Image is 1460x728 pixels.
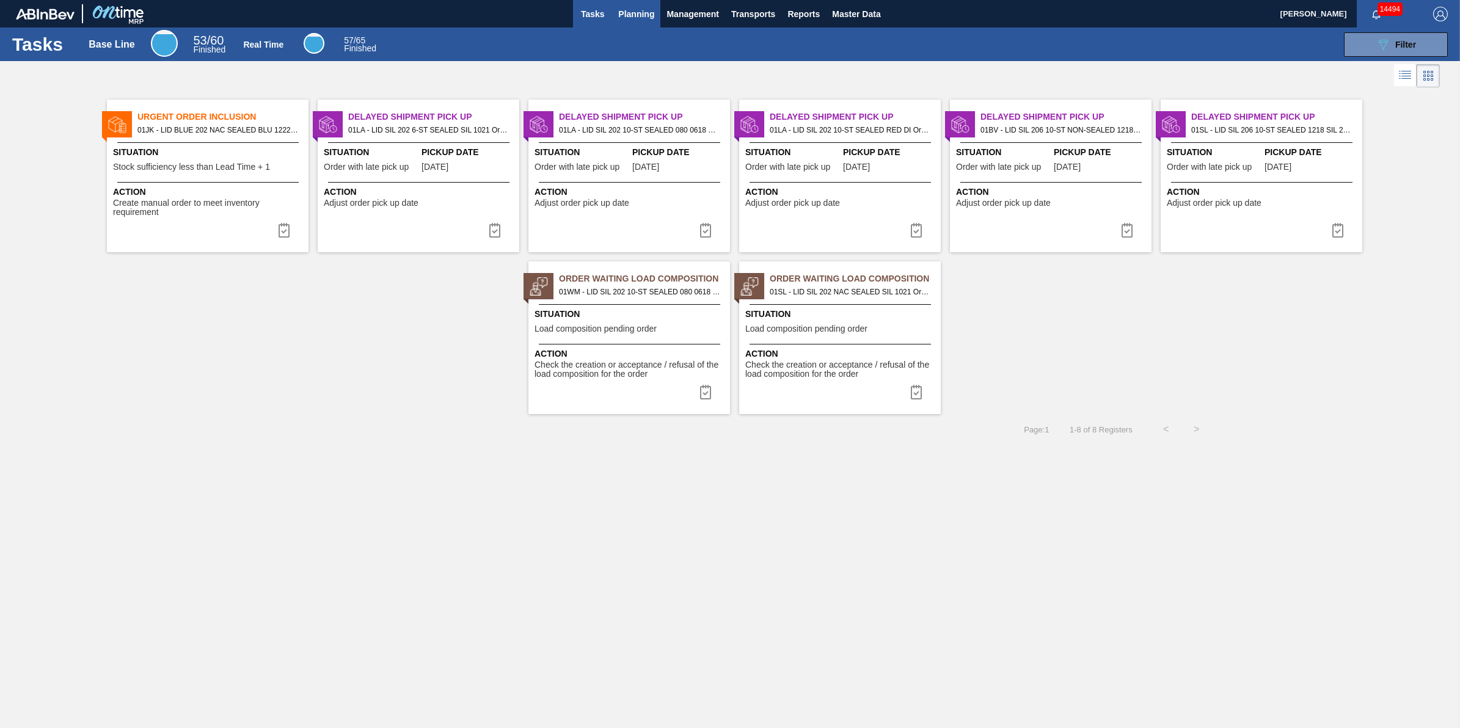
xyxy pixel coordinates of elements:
[344,43,376,53] span: Finished
[1395,40,1416,49] span: Filter
[843,162,870,172] span: 09/24/2025
[951,115,969,134] img: status
[787,7,820,21] span: Reports
[12,37,71,51] h1: Tasks
[535,348,727,360] span: Action
[980,111,1152,123] span: Delayed Shipment Pick Up
[1054,146,1148,159] span: Pickup Date
[691,218,720,242] div: Complete task: 6968698
[745,146,840,159] span: Situation
[740,277,759,296] img: status
[745,162,830,172] span: Order with late pick up
[324,198,418,208] span: Adjust order pick up date
[1433,7,1448,21] img: Logout
[832,7,880,21] span: Master Data
[535,162,619,172] span: Order with late pick up
[632,146,727,159] span: Pickup Date
[1191,123,1352,137] span: 01SL - LID SIL 206 10-ST SEALED 1218 SIL 2018 O Order - 786842
[559,123,720,137] span: 01LA - LID SIL 202 10-ST SEALED 080 0618 ULT 06 Order - 786830
[277,223,291,238] img: icon-task complete
[1167,146,1261,159] span: Situation
[956,146,1051,159] span: Situation
[745,348,938,360] span: Action
[269,218,299,242] button: icon-task complete
[902,218,931,242] div: Complete task: 6968699
[480,218,509,242] div: Complete task: 6968697
[1167,162,1252,172] span: Order with late pick up
[113,186,305,198] span: Action
[269,218,299,242] div: Complete task: 6973017
[113,198,305,217] span: Create manual order to meet inventory requirement
[1181,414,1212,445] button: >
[348,123,509,137] span: 01LA - LID SIL 202 6-ST SEALED SIL 1021 Order - 786828
[559,111,730,123] span: Delayed Shipment Pick Up
[691,380,720,404] button: icon-task complete
[151,30,178,57] div: Base Line
[193,34,206,47] span: 53
[770,272,941,285] span: Order Waiting Load Composition
[956,186,1148,198] span: Action
[1120,223,1134,238] img: icon-task complete
[344,35,354,45] span: 57
[1112,218,1142,242] div: Complete task: 6968712
[770,123,931,137] span: 01LA - LID SIL 202 10-ST SEALED RED DI Order - 786831
[770,285,931,299] span: 01SL - LID SIL 202 NAC SEALED SIL 1021 Order - 790906
[770,111,941,123] span: Delayed Shipment Pick Up
[137,111,308,123] span: Urgent Order Inclusion
[559,285,720,299] span: 01WM - LID SIL 202 10-ST SEALED 080 0618 ULT 06 Order - 787667
[422,146,516,159] span: Pickup Date
[324,146,418,159] span: Situation
[902,380,931,404] div: Complete task: 6970467
[243,40,283,49] div: Real Time
[745,186,938,198] span: Action
[1024,425,1049,434] span: Page : 1
[1151,414,1181,445] button: <
[535,198,629,208] span: Adjust order pick up date
[745,360,938,379] span: Check the creation or acceptance / refusal of the load composition for the order
[740,115,759,134] img: status
[1191,111,1362,123] span: Delayed Shipment Pick Up
[745,198,840,208] span: Adjust order pick up date
[666,7,719,21] span: Management
[535,360,727,379] span: Check the creation or acceptance / refusal of the load composition for the order
[1357,5,1396,23] button: Notifications
[137,123,299,137] span: 01JK - LID BLUE 202 NAC SEALED BLU 1222 MCC EPOXY
[108,115,126,134] img: status
[113,146,305,159] span: Situation
[909,223,924,238] img: icon-task complete
[731,7,775,21] span: Transports
[535,146,629,159] span: Situation
[1323,218,1352,242] button: icon-task complete
[1054,162,1081,172] span: 09/24/2025
[745,308,938,321] span: Situation
[1378,2,1403,16] span: 14494
[980,123,1142,137] span: 01BV - LID SIL 206 10-ST NON-SEALED 1218 GRN 20 Order - 788278
[319,115,337,134] img: status
[1167,186,1359,198] span: Action
[618,7,654,21] span: Planning
[530,277,548,296] img: status
[535,308,727,321] span: Situation
[698,385,713,399] img: icon-task complete
[698,223,713,238] img: icon-task complete
[113,162,270,172] span: Stock sufficiency less than Lead Time + 1
[909,385,924,399] img: icon-task complete
[691,380,720,404] div: Complete task: 6969876
[956,162,1041,172] span: Order with late pick up
[956,198,1051,208] span: Adjust order pick up date
[1265,162,1291,172] span: 09/24/2025
[1162,115,1180,134] img: status
[902,380,931,404] button: icon-task complete
[843,146,938,159] span: Pickup Date
[344,35,365,45] span: / 65
[344,37,376,53] div: Real Time
[1323,218,1352,242] div: Complete task: 6968713
[487,223,502,238] img: icon-task complete
[559,272,730,285] span: Order Waiting Load Composition
[480,218,509,242] button: icon-task complete
[193,34,224,47] span: / 60
[632,162,659,172] span: 09/24/2025
[193,35,225,54] div: Base Line
[535,324,657,333] span: Load composition pending order
[535,186,727,198] span: Action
